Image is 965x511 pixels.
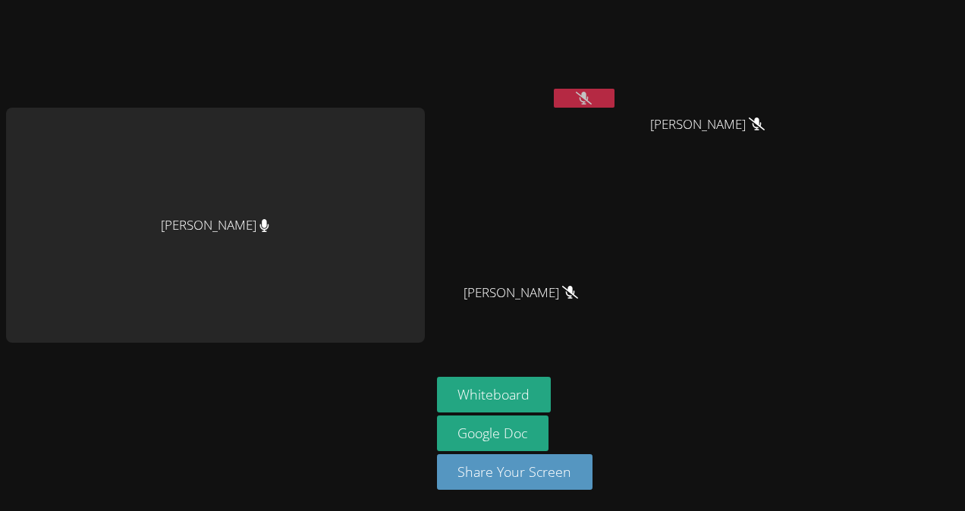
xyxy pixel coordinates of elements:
div: [PERSON_NAME] [6,108,425,343]
span: [PERSON_NAME] [650,114,765,136]
a: Google Doc [437,415,549,451]
span: [PERSON_NAME] [464,282,578,304]
button: Share Your Screen [437,454,593,490]
button: Whiteboard [437,377,552,412]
